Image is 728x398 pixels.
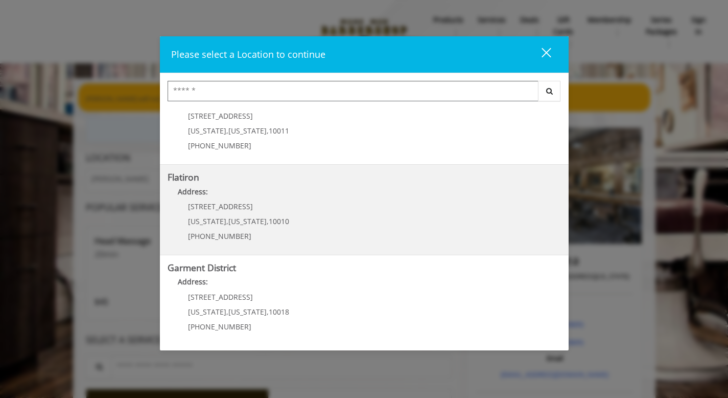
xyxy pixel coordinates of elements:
input: Search Center [168,81,538,101]
span: [PHONE_NUMBER] [188,322,251,331]
b: Address: [178,277,208,286]
b: Garment District [168,261,236,274]
span: [US_STATE] [228,126,267,136]
span: , [267,307,269,317]
span: [STREET_ADDRESS] [188,292,253,302]
b: Address: [178,187,208,196]
span: [US_STATE] [188,216,226,226]
span: , [267,216,269,226]
span: , [226,216,228,226]
span: 10010 [269,216,289,226]
span: 10018 [269,307,289,317]
span: , [226,307,228,317]
span: [US_STATE] [188,126,226,136]
div: close dialog [530,47,550,62]
span: [US_STATE] [188,307,226,317]
span: 10011 [269,126,289,136]
span: , [267,126,269,136]
span: [US_STATE] [228,216,267,226]
span: [STREET_ADDRESS] [188,111,253,121]
button: close dialog [523,44,557,65]
i: Search button [544,87,555,95]
span: [PHONE_NUMBER] [188,231,251,241]
span: , [226,126,228,136]
b: Flatiron [168,171,199,183]
span: [PHONE_NUMBER] [188,141,251,150]
div: Center Select [168,81,561,106]
span: [STREET_ADDRESS] [188,202,253,211]
span: Please select a Location to continue [171,48,325,60]
span: [US_STATE] [228,307,267,317]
